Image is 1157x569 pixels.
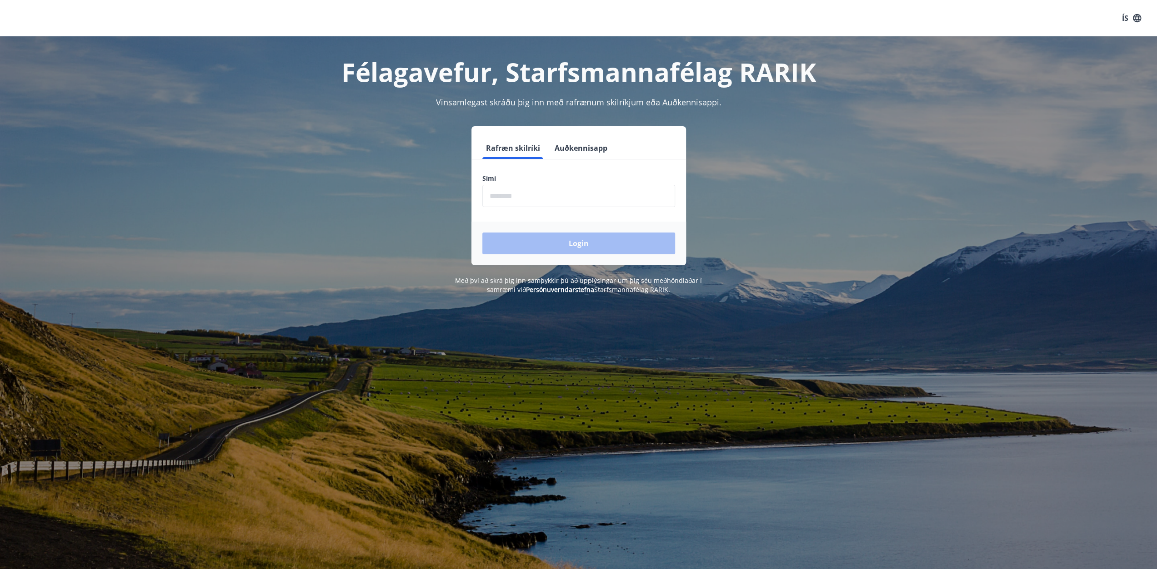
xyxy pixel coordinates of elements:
button: Rafræn skilríki [482,137,544,159]
span: Vinsamlegast skráðu þig inn með rafrænum skilríkjum eða Auðkennisappi. [436,97,721,108]
label: Sími [482,174,675,183]
h1: Félagavefur, Starfsmannafélag RARIK [262,54,895,89]
button: ÍS [1117,10,1146,26]
button: Auðkennisapp [551,137,611,159]
span: Með því að skrá þig inn samþykkir þú að upplýsingar um þig séu meðhöndlaðar í samræmi við Starfsm... [455,276,702,294]
a: Persónuverndarstefna [526,285,594,294]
